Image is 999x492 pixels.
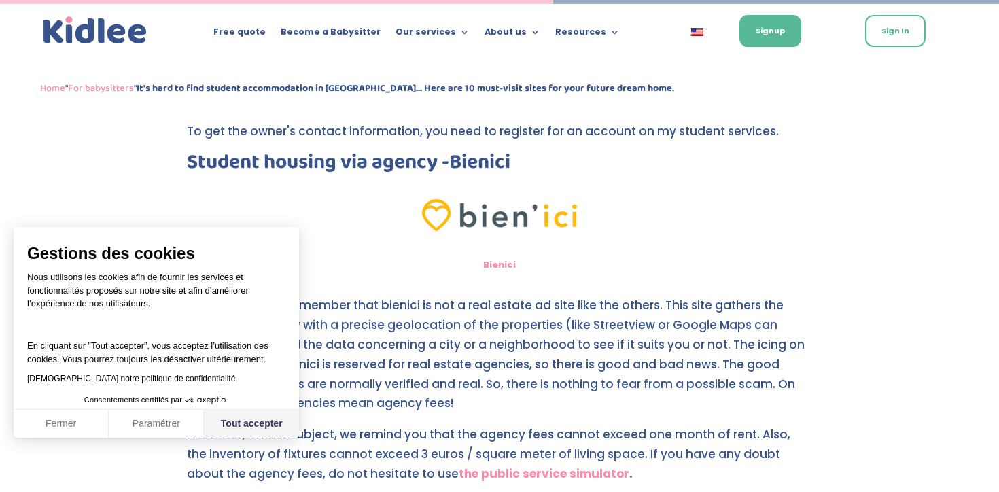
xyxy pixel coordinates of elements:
svg: Axeptio [185,380,226,421]
a: About us [485,27,540,42]
img: English [691,28,703,36]
a: Free quote [213,27,266,42]
button: Fermer [14,410,109,438]
button: Paramétrer [109,410,204,438]
a: Bienici [483,258,516,271]
p: It is important to remember that bienici is not a real estate ad site like the others. This site ... [187,296,812,425]
a: Bienici [449,146,510,179]
a: Sign In [865,15,926,47]
span: Gestions des cookies [27,243,285,264]
span: " " [40,80,674,96]
span: Consentements certifiés par [84,396,182,404]
a: Become a Babysitter [281,27,381,42]
a: Home [40,80,65,96]
a: the public service simulator [459,465,629,482]
a: For babysitters [68,80,134,96]
button: Consentements certifiés par [77,391,235,409]
h2: Student housing via agency - [187,152,812,179]
a: Resources [555,27,620,42]
p: En cliquant sur ”Tout accepter”, vous acceptez l’utilisation des cookies. Vous pourrez toujours l... [27,326,285,366]
img: Housing via a local agency [398,179,601,251]
a: [DEMOGRAPHIC_DATA] notre politique de confidentialité [27,374,235,383]
strong: . [459,465,633,482]
strong: It's hard to find student accommodation in [GEOGRAPHIC_DATA]... Here are 10 must-visit sites for ... [137,80,674,96]
a: Our services [396,27,470,42]
button: Tout accepter [204,410,299,438]
p: Nous utilisons les cookies afin de fournir les services et fonctionnalités proposés sur notre sit... [27,270,285,319]
img: logo_kidlee_blue [40,14,150,48]
p: To get the owner's contact information, you need to register for an account on my student services. [187,122,812,153]
a: Signup [739,15,801,47]
a: Kidlee Logo [40,14,150,48]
